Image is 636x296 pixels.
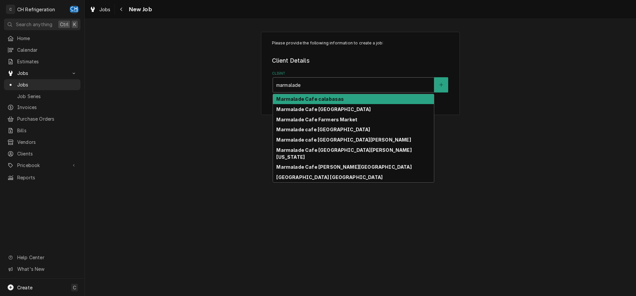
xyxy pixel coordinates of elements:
p: Please provide the following information to create a job: [272,40,449,46]
a: Go to Jobs [4,68,80,79]
span: Jobs [17,70,67,77]
a: Vendors [4,137,80,148]
span: What's New [17,266,77,272]
div: Chris Hiraga's Avatar [70,5,79,14]
div: Job Create/Update [261,32,460,115]
span: New Job [127,5,152,14]
strong: Marmalade Cafe [PERSON_NAME][GEOGRAPHIC_DATA] [276,164,411,170]
strong: Marmalade Cafe [GEOGRAPHIC_DATA] [276,106,371,112]
a: Go to Pricebook [4,160,80,171]
span: C [73,284,76,291]
span: Clients [17,150,77,157]
strong: Marmalade cafe [GEOGRAPHIC_DATA] [276,127,370,132]
span: Reports [17,174,77,181]
div: Job Create/Update Form [272,40,449,92]
div: C [6,5,15,14]
a: Purchase Orders [4,113,80,124]
a: Jobs [4,79,80,90]
span: Vendors [17,139,77,146]
a: Invoices [4,102,80,113]
span: Invoices [17,104,77,111]
strong: Marmalade Cafe Farmers Market [276,117,357,122]
span: Jobs [17,81,77,88]
a: Go to What's New [4,264,80,274]
button: Navigate back [116,4,127,15]
span: Help Center [17,254,77,261]
strong: Marmalade Cafe calabasas [276,96,344,102]
span: Home [17,35,77,42]
a: Job Series [4,91,80,102]
span: Bills [17,127,77,134]
span: Pricebook [17,162,67,169]
span: Purchase Orders [17,115,77,122]
span: Create [17,285,32,290]
svg: Create New Client [439,83,443,87]
strong: Marmalade Cafe [GEOGRAPHIC_DATA][PERSON_NAME][US_STATE] [276,147,411,160]
legend: Client Details [272,56,449,65]
a: Clients [4,148,80,159]
span: Jobs [99,6,111,13]
label: Client [272,71,449,76]
strong: [GEOGRAPHIC_DATA] [GEOGRAPHIC_DATA] [276,174,383,180]
div: Client [272,71,449,92]
button: Search anythingCtrlK [4,19,80,30]
span: Calendar [17,46,77,53]
a: Go to Help Center [4,252,80,263]
span: Job Series [17,93,77,100]
div: CH [70,5,79,14]
a: Jobs [87,4,113,15]
a: Home [4,33,80,44]
a: Calendar [4,44,80,55]
span: Ctrl [60,21,69,28]
a: Bills [4,125,80,136]
span: Estimates [17,58,77,65]
button: Create New Client [434,77,448,92]
a: Reports [4,172,80,183]
span: Search anything [16,21,52,28]
span: K [73,21,76,28]
div: CH Refrigeration [17,6,55,13]
a: Estimates [4,56,80,67]
strong: Marmalade cafe [GEOGRAPHIC_DATA][PERSON_NAME] [276,137,411,143]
